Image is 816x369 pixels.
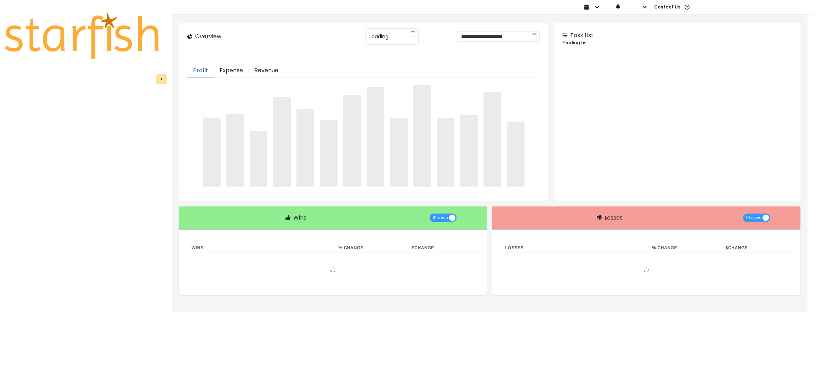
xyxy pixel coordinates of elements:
[499,244,646,252] th: Losses
[720,244,793,252] th: $ Change
[226,114,244,187] span: ‌
[367,87,384,187] span: ‌
[437,118,454,187] span: ‌
[646,244,720,252] th: % Change
[187,63,214,78] button: Profit
[483,92,501,186] span: ‌
[605,214,623,222] p: Losses
[296,109,314,187] span: ‌
[413,85,431,187] span: ‌
[570,31,594,40] p: Task List
[460,115,478,186] span: ‌
[293,214,306,222] p: Wins
[746,214,761,222] span: 10 rows
[406,244,480,252] th: $ Change
[203,118,221,187] span: ‌
[369,29,389,44] span: Loading
[333,244,406,252] th: % Change
[249,63,284,78] button: Revenue
[186,244,333,252] th: Wins
[320,120,338,187] span: ‌
[195,32,221,41] p: Overview
[390,118,408,187] span: ‌
[507,122,525,186] span: ‌
[432,214,448,222] span: 10 rows
[214,63,249,78] button: Expense
[343,95,361,187] span: ‌
[562,40,792,46] p: Pending List
[273,97,291,186] span: ‌
[250,131,267,187] span: ‌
